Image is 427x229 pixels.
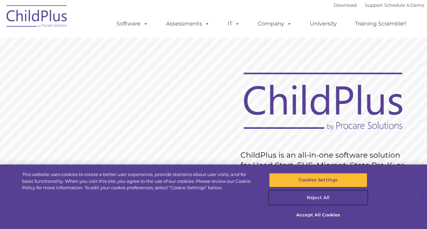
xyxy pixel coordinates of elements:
button: Cookies Settings [269,173,367,187]
div: This website uses cookies to create a better user experience, provide statistics about user visit... [22,171,256,191]
a: Download [334,2,357,8]
rs-layer: ChildPlus is an all-in-one software solution for Head Start, EHS, Migrant, State Pre-K, or other ... [241,150,409,222]
a: IT [221,17,247,31]
button: Accept All Cookies [269,208,367,222]
img: ChildPlus by Procare Solutions [3,0,71,34]
a: Company [251,17,299,31]
a: University [303,17,344,31]
a: Training Scramble!! [348,17,413,31]
button: Close [409,189,424,204]
a: Support [365,2,383,8]
a: Assessments [159,17,216,31]
a: Schedule A Demo [384,2,424,8]
font: | [334,2,424,8]
button: Reject All [269,191,367,205]
a: Software [110,17,155,31]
